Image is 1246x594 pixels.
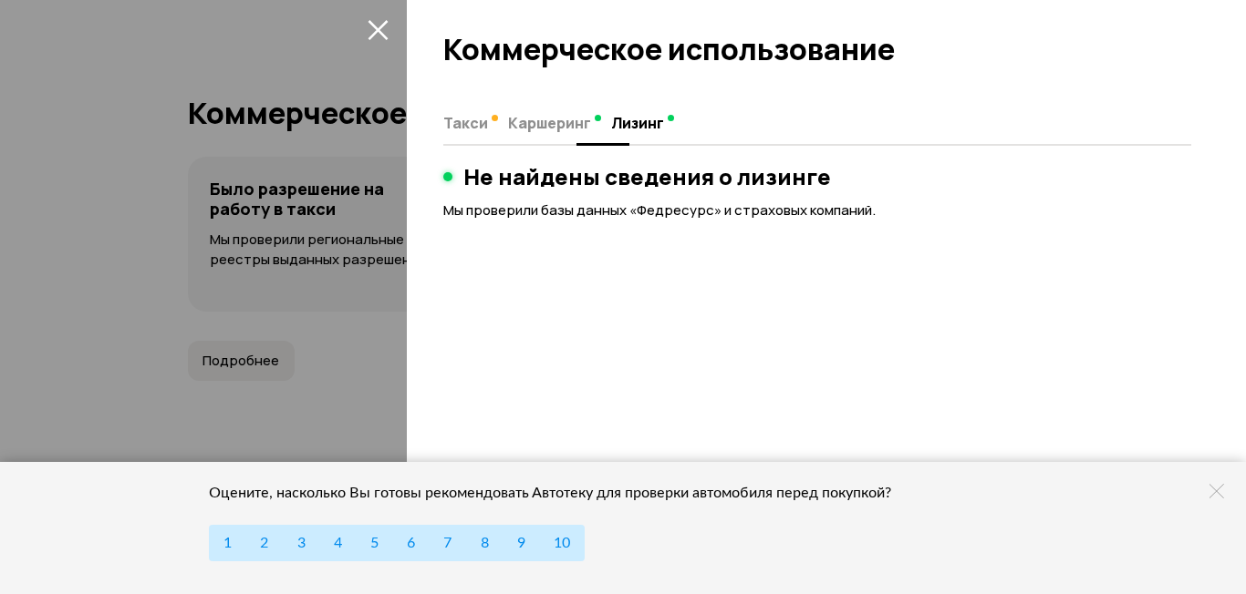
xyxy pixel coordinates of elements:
[223,536,232,550] span: 1
[370,536,379,550] span: 5
[517,536,525,550] span: 9
[297,536,306,550] span: 3
[539,525,585,561] button: 10
[465,525,503,561] button: 8
[260,536,268,550] span: 2
[334,536,342,550] span: 4
[463,164,831,189] h3: Не найдены сведения о лизинге
[319,525,357,561] button: 4
[363,15,392,44] button: закрыть
[407,536,415,550] span: 6
[392,525,430,561] button: 6
[508,114,591,132] span: Каршеринг
[209,484,916,502] div: Оцените, насколько Вы готовы рекомендовать Автотеку для проверки автомобиля перед покупкой?
[554,536,570,550] span: 10
[503,525,540,561] button: 9
[356,525,393,561] button: 5
[443,200,1191,220] p: Мы проверили базы данных «Федресурс» и страховых компаний.
[443,114,488,132] span: Такси
[245,525,283,561] button: 2
[481,536,489,550] span: 8
[443,536,452,550] span: 7
[429,525,466,561] button: 7
[611,114,664,132] span: Лизинг
[209,525,246,561] button: 1
[282,525,319,561] button: 3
